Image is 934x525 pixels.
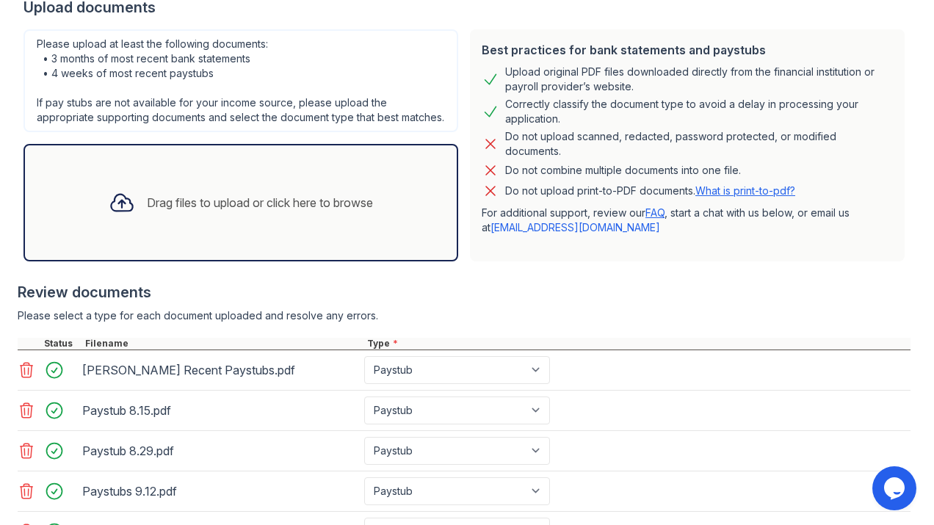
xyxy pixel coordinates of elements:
[18,282,911,303] div: Review documents
[147,194,373,211] div: Drag files to upload or click here to browse
[482,41,893,59] div: Best practices for bank statements and paystubs
[645,206,665,219] a: FAQ
[18,308,911,323] div: Please select a type for each document uploaded and resolve any errors.
[490,221,660,233] a: [EMAIL_ADDRESS][DOMAIN_NAME]
[23,29,458,132] div: Please upload at least the following documents: • 3 months of most recent bank statements • 4 wee...
[505,129,893,159] div: Do not upload scanned, redacted, password protected, or modified documents.
[505,65,893,94] div: Upload original PDF files downloaded directly from the financial institution or payroll provider’...
[41,338,82,350] div: Status
[82,399,358,422] div: Paystub 8.15.pdf
[364,338,911,350] div: Type
[505,162,741,179] div: Do not combine multiple documents into one file.
[482,206,893,235] p: For additional support, review our , start a chat with us below, or email us at
[82,439,358,463] div: Paystub 8.29.pdf
[82,358,358,382] div: [PERSON_NAME] Recent Paystubs.pdf
[872,466,919,510] iframe: chat widget
[82,338,364,350] div: Filename
[505,97,893,126] div: Correctly classify the document type to avoid a delay in processing your application.
[695,184,795,197] a: What is print-to-pdf?
[505,184,795,198] p: Do not upload print-to-PDF documents.
[82,479,358,503] div: Paystubs 9.12.pdf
